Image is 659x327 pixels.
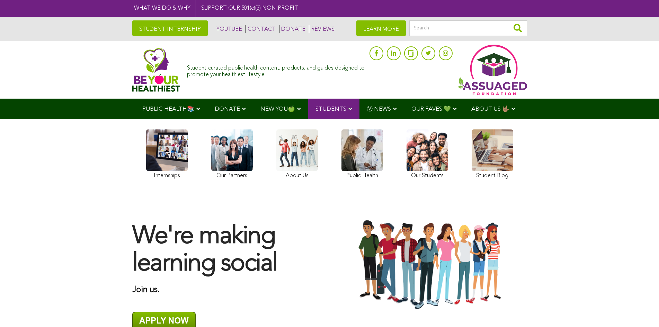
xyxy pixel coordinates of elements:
a: CONTACT [246,25,276,33]
img: glassdoor [408,50,413,57]
h1: We're making learning social [132,223,323,278]
img: Assuaged App [458,45,527,95]
a: YOUTUBE [215,25,242,33]
span: OUR FAVES 💚 [411,106,451,112]
span: Ⓥ NEWS [367,106,391,112]
div: Navigation Menu [132,99,527,119]
a: DONATE [279,25,305,33]
iframe: Chat Widget [624,294,659,327]
span: NEW YOU🍏 [260,106,295,112]
a: REVIEWS [309,25,335,33]
div: Student-curated public health content, products, and guides designed to promote your healthiest l... [187,62,366,78]
span: DONATE [215,106,240,112]
img: Group-Of-Students-Assuaged [337,219,527,311]
strong: Join us. [132,286,160,294]
a: STUDENT INTERNSHIP [132,20,208,36]
img: Assuaged [132,48,180,92]
a: LEARN MORE [356,20,406,36]
input: Search [409,20,527,36]
span: STUDENTS [315,106,346,112]
span: PUBLIC HEALTH📚 [142,106,194,112]
span: ABOUT US 🤟🏽 [471,106,509,112]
